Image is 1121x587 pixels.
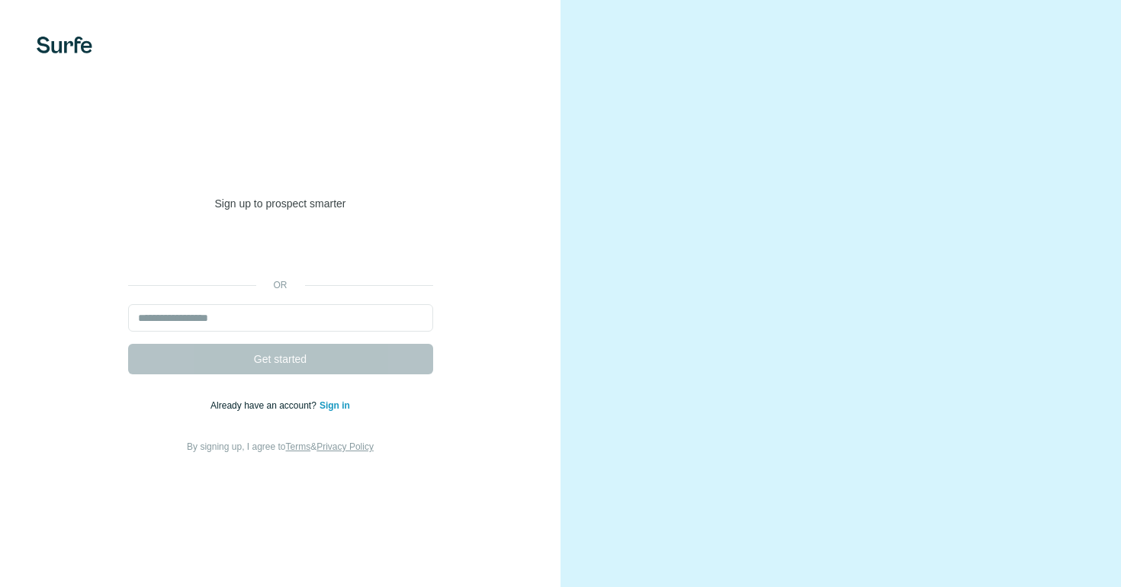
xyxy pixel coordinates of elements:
span: Already have an account? [210,400,320,411]
h1: Welcome to [GEOGRAPHIC_DATA] [128,132,433,193]
a: Terms [286,441,311,452]
span: By signing up, I agree to & [187,441,374,452]
p: Sign up to prospect smarter [128,196,433,211]
img: Surfe's logo [37,37,92,53]
a: Sign in [320,400,350,411]
iframe: Sign in with Google Button [120,234,441,268]
a: Privacy Policy [316,441,374,452]
p: or [256,278,305,292]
